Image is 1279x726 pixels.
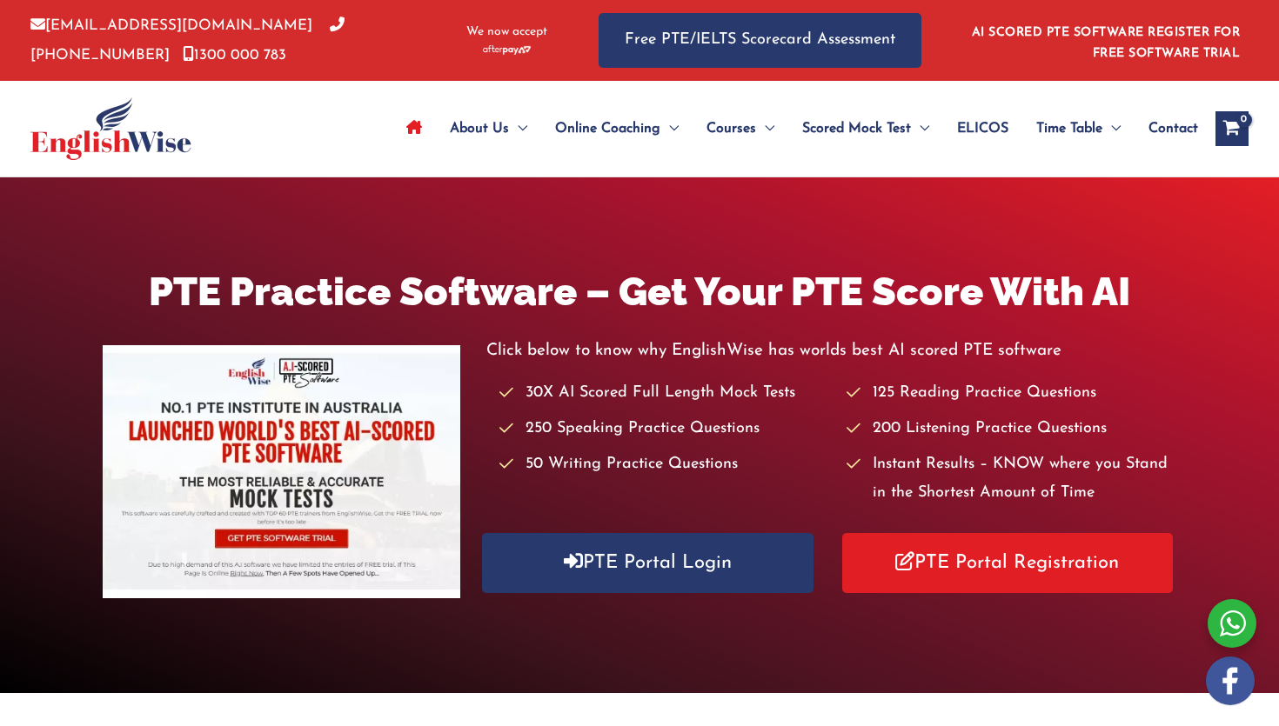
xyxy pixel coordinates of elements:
[509,98,527,159] span: Menu Toggle
[693,98,788,159] a: CoursesMenu Toggle
[499,450,830,479] li: 50 Writing Practice Questions
[847,415,1177,443] li: 200 Listening Practice Questions
[103,345,461,598] img: pte-institute-main
[486,336,1176,365] p: Click below to know why EnglishWise has worlds best AI scored PTE software
[599,13,921,68] a: Free PTE/IELTS Scorecard Assessment
[483,45,531,55] img: Afterpay-Logo
[756,98,774,159] span: Menu Toggle
[911,98,929,159] span: Menu Toggle
[541,98,693,159] a: Online CoachingMenu Toggle
[1148,98,1198,159] span: Contact
[660,98,679,159] span: Menu Toggle
[499,379,830,408] li: 30X AI Scored Full Length Mock Tests
[555,98,660,159] span: Online Coaching
[450,98,509,159] span: About Us
[943,98,1022,159] a: ELICOS
[972,26,1241,60] a: AI SCORED PTE SOFTWARE REGISTER FOR FREE SOFTWARE TRIAL
[466,23,547,41] span: We now accept
[1206,656,1255,705] img: white-facebook.png
[482,533,814,593] a: PTE Portal Login
[183,48,286,63] a: 1300 000 783
[30,18,345,62] a: [PHONE_NUMBER]
[1102,98,1121,159] span: Menu Toggle
[30,97,191,160] img: cropped-ew-logo
[961,12,1249,69] aside: Header Widget 1
[957,98,1008,159] span: ELICOS
[802,98,911,159] span: Scored Mock Test
[103,264,1177,319] h1: PTE Practice Software – Get Your PTE Score With AI
[436,98,541,159] a: About UsMenu Toggle
[847,379,1177,408] li: 125 Reading Practice Questions
[392,98,1198,159] nav: Site Navigation: Main Menu
[1036,98,1102,159] span: Time Table
[1022,98,1135,159] a: Time TableMenu Toggle
[847,450,1177,509] li: Instant Results – KNOW where you Stand in the Shortest Amount of Time
[1215,111,1249,146] a: View Shopping Cart, empty
[788,98,943,159] a: Scored Mock TestMenu Toggle
[706,98,756,159] span: Courses
[30,18,312,33] a: [EMAIL_ADDRESS][DOMAIN_NAME]
[499,415,830,443] li: 250 Speaking Practice Questions
[1135,98,1198,159] a: Contact
[842,533,1174,593] a: PTE Portal Registration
